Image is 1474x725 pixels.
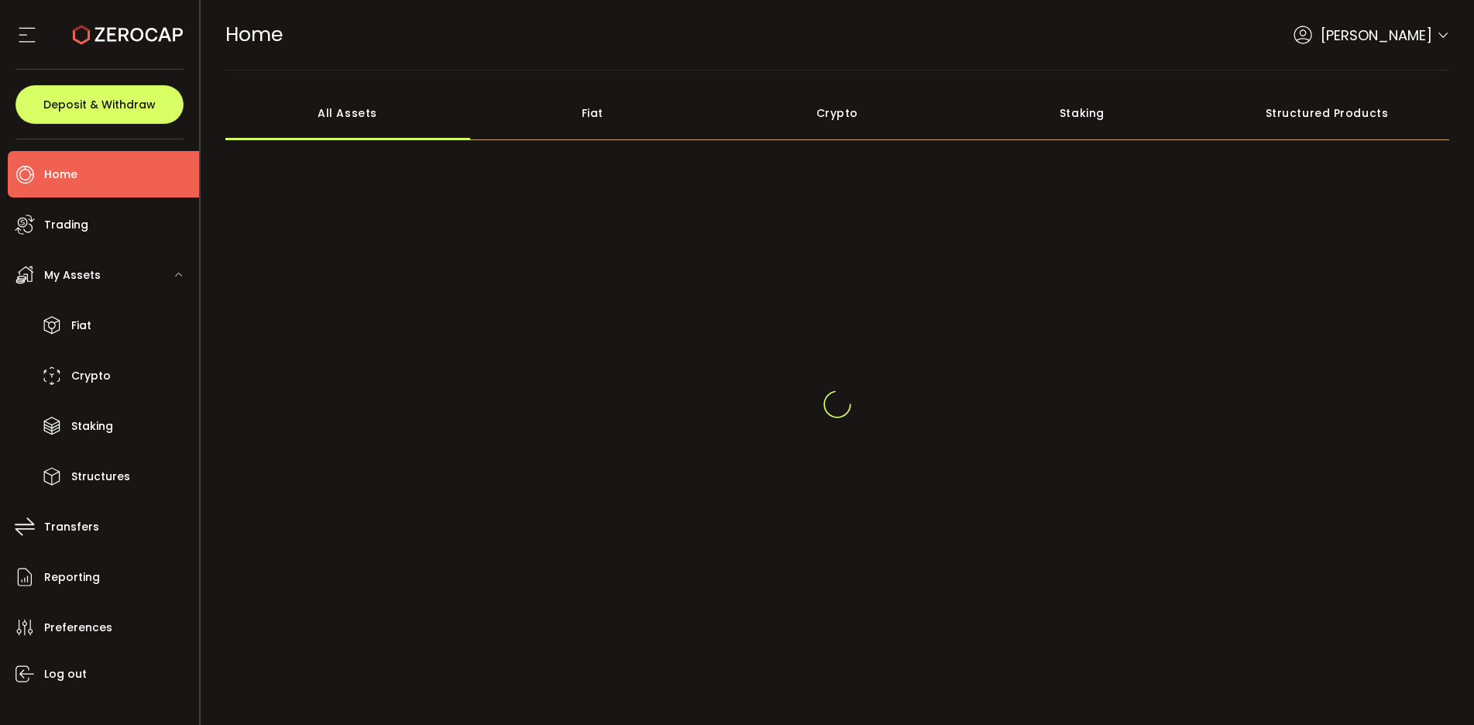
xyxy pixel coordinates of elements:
[1321,25,1432,46] span: [PERSON_NAME]
[71,314,91,337] span: Fiat
[225,86,470,140] div: All Assets
[44,663,87,685] span: Log out
[44,214,88,236] span: Trading
[44,617,112,639] span: Preferences
[43,99,156,110] span: Deposit & Withdraw
[960,86,1204,140] div: Staking
[15,85,184,124] button: Deposit & Withdraw
[44,163,77,186] span: Home
[71,415,113,438] span: Staking
[1204,86,1449,140] div: Structured Products
[71,466,130,488] span: Structures
[44,264,101,287] span: My Assets
[44,516,99,538] span: Transfers
[225,21,283,48] span: Home
[715,86,960,140] div: Crypto
[44,566,100,589] span: Reporting
[71,365,111,387] span: Crypto
[470,86,715,140] div: Fiat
